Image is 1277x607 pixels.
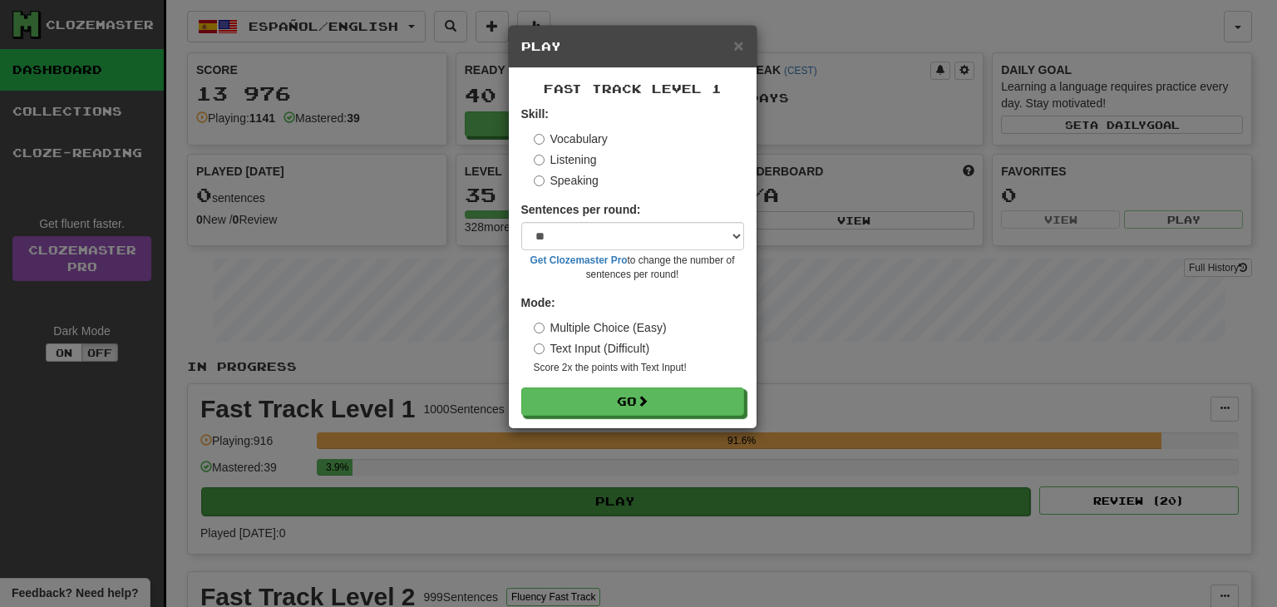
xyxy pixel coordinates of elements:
strong: Mode: [521,296,555,309]
button: Go [521,387,744,416]
input: Text Input (Difficult) [534,343,545,354]
input: Vocabulary [534,134,545,145]
span: Fast Track Level 1 [544,81,722,96]
label: Sentences per round: [521,201,641,218]
input: Listening [534,155,545,165]
label: Listening [534,151,597,168]
strong: Skill: [521,107,549,121]
small: Score 2x the points with Text Input ! [534,361,744,375]
label: Multiple Choice (Easy) [534,319,667,336]
a: Get Clozemaster Pro [530,254,628,266]
label: Speaking [534,172,599,189]
input: Speaking [534,175,545,186]
button: Close [733,37,743,54]
span: × [733,36,743,55]
small: to change the number of sentences per round! [521,254,744,282]
label: Text Input (Difficult) [534,340,650,357]
label: Vocabulary [534,131,608,147]
input: Multiple Choice (Easy) [534,323,545,333]
h5: Play [521,38,744,55]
